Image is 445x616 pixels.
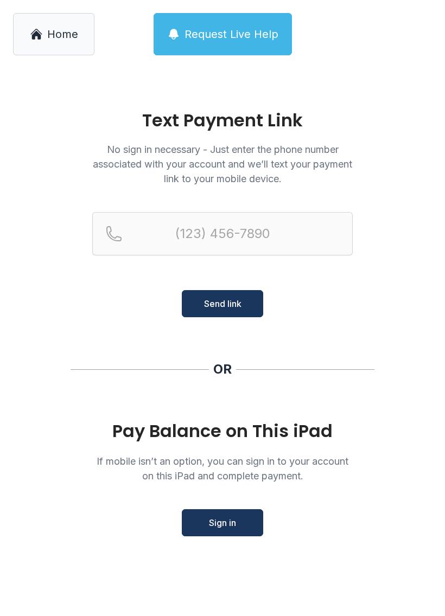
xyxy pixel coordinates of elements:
[209,516,236,529] span: Sign in
[185,27,278,42] span: Request Live Help
[92,112,353,129] h1: Text Payment Link
[92,421,353,441] div: Pay Balance on This iPad
[92,212,353,255] input: Reservation phone number
[47,27,78,42] span: Home
[204,297,241,310] span: Send link
[213,361,232,378] div: OR
[92,454,353,483] p: If mobile isn’t an option, you can sign in to your account on this iPad and complete payment.
[92,142,353,186] p: No sign in necessary - Just enter the phone number associated with your account and we’ll text yo...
